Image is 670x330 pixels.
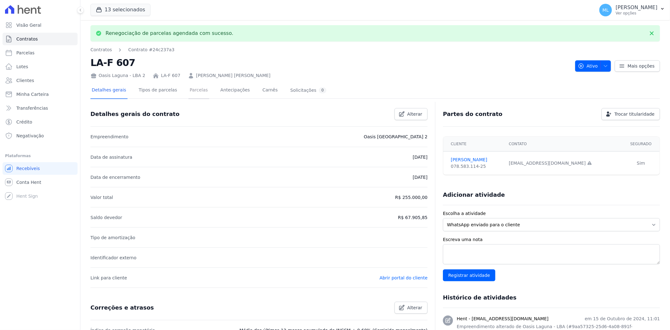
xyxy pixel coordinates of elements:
[16,50,35,56] span: Parcelas
[451,157,501,163] a: [PERSON_NAME]
[3,116,78,128] a: Crédito
[443,137,505,151] th: Cliente
[90,234,135,241] p: Tipo de amortização
[3,176,78,189] a: Conta Hent
[90,153,132,161] p: Data de assinatura
[188,82,209,99] a: Parcelas
[615,60,660,72] a: Mais opções
[319,87,326,93] div: 0
[219,82,251,99] a: Antecipações
[90,56,570,70] h2: LA-F 607
[5,152,75,160] div: Plataformas
[3,102,78,114] a: Transferências
[16,165,40,172] span: Recebíveis
[161,72,180,79] a: LA-F 607
[16,22,41,28] span: Visão Geral
[90,47,174,53] nav: Breadcrumb
[395,194,428,201] p: R$ 255.000,00
[509,160,618,167] div: [EMAIL_ADDRESS][DOMAIN_NAME]
[90,254,136,261] p: Identificador externo
[90,194,113,201] p: Valor total
[3,129,78,142] a: Negativação
[398,214,428,221] p: R$ 67.905,85
[261,82,279,99] a: Carnês
[575,60,611,72] button: Ativo
[407,111,422,117] span: Alterar
[413,153,428,161] p: [DATE]
[3,33,78,45] a: Contratos
[90,214,122,221] p: Saldo devedor
[16,36,38,42] span: Contratos
[290,87,326,93] div: Solicitações
[90,82,128,99] a: Detalhes gerais
[594,1,670,19] button: ML [PERSON_NAME] Ver opções
[622,151,660,175] td: Sim
[90,133,128,140] p: Empreendimento
[379,275,428,280] a: Abrir portal do cliente
[16,133,44,139] span: Negativação
[106,30,233,36] p: Renegociação de parcelas agendada com sucesso.
[443,236,660,243] label: Escreva uma nota
[90,4,150,16] button: 13 selecionados
[616,11,657,16] p: Ver opções
[614,111,655,117] span: Trocar titularidade
[602,108,660,120] a: Trocar titularidade
[90,72,145,79] div: Oasis Laguna - LBA 2
[505,137,622,151] th: Contato
[138,82,178,99] a: Tipos de parcelas
[16,105,48,111] span: Transferências
[395,108,428,120] a: Alterar
[3,47,78,59] a: Parcelas
[16,179,41,185] span: Conta Hent
[443,269,495,281] input: Registrar atividade
[3,88,78,101] a: Minha Carteira
[16,63,28,70] span: Lotes
[628,63,655,69] span: Mais opções
[364,133,428,140] p: Oasis [GEOGRAPHIC_DATA] 2
[289,82,328,99] a: Solicitações0
[443,294,516,301] h3: Histórico de atividades
[457,316,548,322] h3: Hent - [EMAIL_ADDRESS][DOMAIN_NAME]
[413,173,428,181] p: [DATE]
[3,60,78,73] a: Lotes
[3,74,78,87] a: Clientes
[90,47,570,53] nav: Breadcrumb
[90,173,140,181] p: Data de encerramento
[196,72,270,79] a: [PERSON_NAME] [PERSON_NAME]
[443,110,503,118] h3: Partes do contrato
[443,191,505,199] h3: Adicionar atividade
[616,4,657,11] p: [PERSON_NAME]
[3,162,78,175] a: Recebíveis
[407,305,422,311] span: Alterar
[443,210,660,217] label: Escolha a atividade
[578,60,598,72] span: Ativo
[395,302,428,314] a: Alterar
[622,137,660,151] th: Segurado
[3,19,78,31] a: Visão Geral
[90,110,179,118] h3: Detalhes gerais do contrato
[128,47,174,53] a: Contrato #24c237a3
[16,77,34,84] span: Clientes
[16,119,32,125] span: Crédito
[602,8,609,12] span: ML
[451,163,501,170] div: 078.583.114-25
[90,274,127,282] p: Link para cliente
[16,91,49,97] span: Minha Carteira
[90,304,154,311] h3: Correções e atrasos
[585,316,660,322] p: em 15 de Outubro de 2024, 11:01
[90,47,112,53] a: Contratos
